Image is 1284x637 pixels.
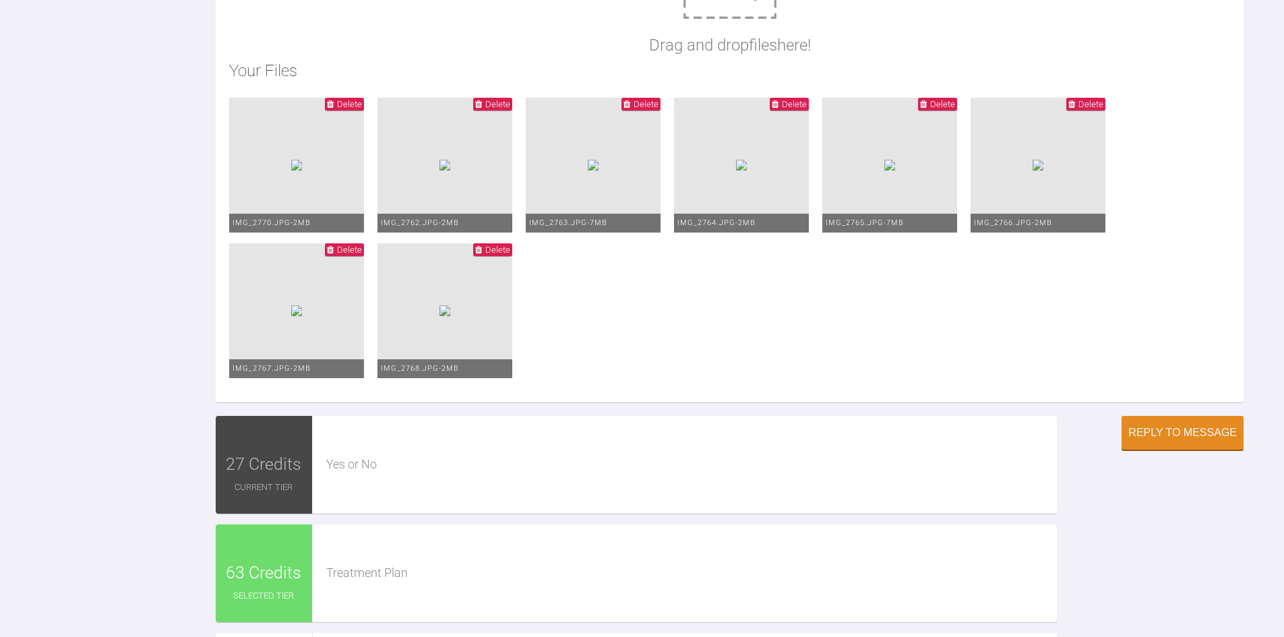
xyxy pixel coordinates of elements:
img: f3b3e574-5690-4525-ac9c-13322e72bf56 [439,160,450,171]
p: Drag and drop files here! [649,32,811,58]
span: Delete [337,245,362,255]
span: IMG_2764.JPG - 2MB [677,218,756,227]
span: Delete [930,99,955,109]
span: IMG_2767.JPG - 2MB [233,364,311,373]
div: Treatment Plan [326,564,1058,583]
span: Delete [485,245,510,255]
span: IMG_2763.JPG - 7MB [529,218,607,227]
img: bae8309e-40c0-47ce-9f70-afcd37a80201 [1033,160,1043,171]
span: Delete [782,99,807,109]
div: Reply to Message [1128,427,1237,439]
span: Delete [337,99,362,109]
img: 653d638e-3aa9-4559-a8f2-c89b4d04b627 [736,160,747,171]
span: 63 Credits [226,559,301,586]
span: Delete [1078,99,1103,109]
span: Delete [634,99,659,109]
button: Reply to Message [1122,416,1244,450]
img: 70b775f6-8480-41e8-ba6f-c32a03c0555f [291,305,302,316]
span: IMG_2770.JPG - 2MB [233,218,311,227]
h2: Your Files [229,58,1230,84]
span: IMG_2768.JPG - 2MB [381,364,459,373]
div: Yes or No [326,455,1058,475]
img: b8ad0ee5-2655-4df9-aa71-43ce367086f8 [884,160,895,171]
span: Delete [485,99,510,109]
img: e092a43d-1eb4-416c-9796-41968a3488fe [588,160,599,171]
span: IMG_2765.JPG - 7MB [826,218,904,227]
span: 27 Credits [226,451,301,478]
span: IMG_2766.JPG - 2MB [974,218,1052,227]
span: IMG_2762.JPG - 2MB [381,218,459,227]
img: 78eccfa9-dd3f-42da-b048-94e01deddc62 [291,160,302,171]
img: e8d3eef2-8ee8-416e-9c10-6a5ac5891330 [439,305,450,316]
